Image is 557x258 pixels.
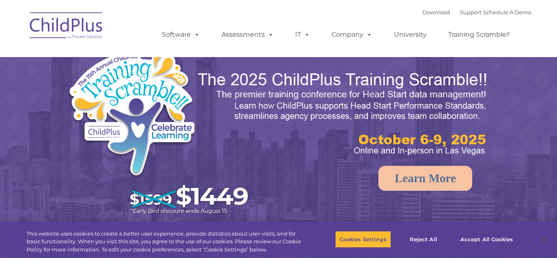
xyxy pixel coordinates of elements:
[398,231,449,248] button: Reject All
[26,7,107,47] img: ChildPlus by Procare Solutions
[483,9,531,15] a: Schedule A Demo
[213,26,282,43] a: Assessments
[456,231,517,248] button: Accept All Cookies
[335,231,391,248] button: Cookies Settings
[323,26,380,43] a: Company
[378,166,472,191] a: Learn More
[422,9,450,15] a: Download
[440,26,518,43] a: Training Scramble!!
[535,230,553,248] button: Close
[386,26,435,43] a: University
[287,26,318,43] a: IT
[422,9,531,15] font: |
[27,230,306,254] div: This website uses cookies to create a better user experience, provide statistics about user visit...
[460,9,482,15] a: Support
[154,26,208,43] a: Software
